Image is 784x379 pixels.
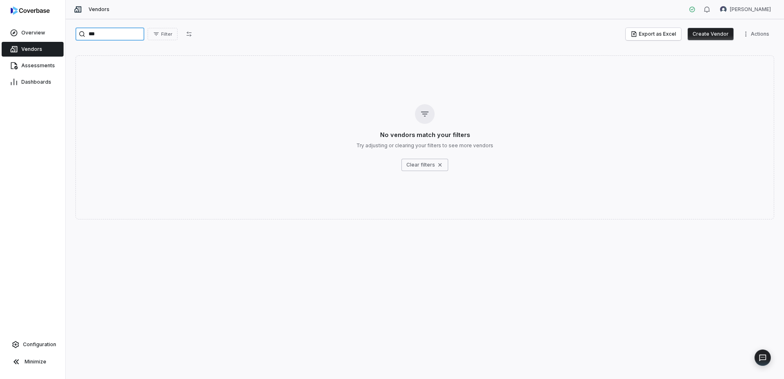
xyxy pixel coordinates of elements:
a: Dashboards [2,75,64,89]
a: Configuration [3,337,62,352]
span: Dashboards [21,79,51,85]
span: [PERSON_NAME] [730,6,771,13]
button: Export as Excel [626,28,681,40]
button: Clear filters [401,159,448,171]
img: logo-D7KZi-bG.svg [11,7,50,15]
button: More actions [740,28,774,40]
span: Minimize [25,358,46,365]
span: Assessments [21,62,55,69]
button: Create Vendor [688,28,734,40]
a: Assessments [2,58,64,73]
span: Vendors [21,46,42,53]
span: Configuration [23,341,56,348]
button: Minimize [3,354,62,370]
a: Overview [2,25,64,40]
a: Vendors [2,42,64,57]
h3: No vendors match your filters [380,130,470,139]
img: Achim Krauss avatar [720,6,727,13]
p: Try adjusting or clearing your filters to see more vendors [356,142,493,149]
button: Filter [148,28,178,40]
button: Achim Krauss avatar[PERSON_NAME] [715,3,776,16]
span: Filter [161,31,172,37]
span: Overview [21,30,45,36]
span: Vendors [89,6,109,13]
